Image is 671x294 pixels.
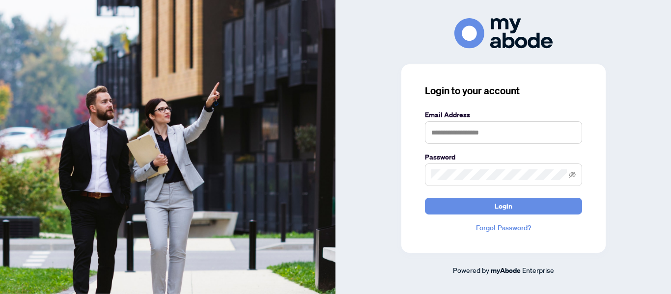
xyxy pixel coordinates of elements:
span: Login [495,198,512,214]
label: Email Address [425,109,582,120]
button: Login [425,198,582,214]
a: Forgot Password? [425,222,582,233]
span: Powered by [453,266,489,274]
span: Enterprise [522,266,554,274]
h3: Login to your account [425,84,582,98]
img: ma-logo [454,18,553,48]
a: myAbode [491,265,521,276]
label: Password [425,152,582,162]
span: eye-invisible [569,171,576,178]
